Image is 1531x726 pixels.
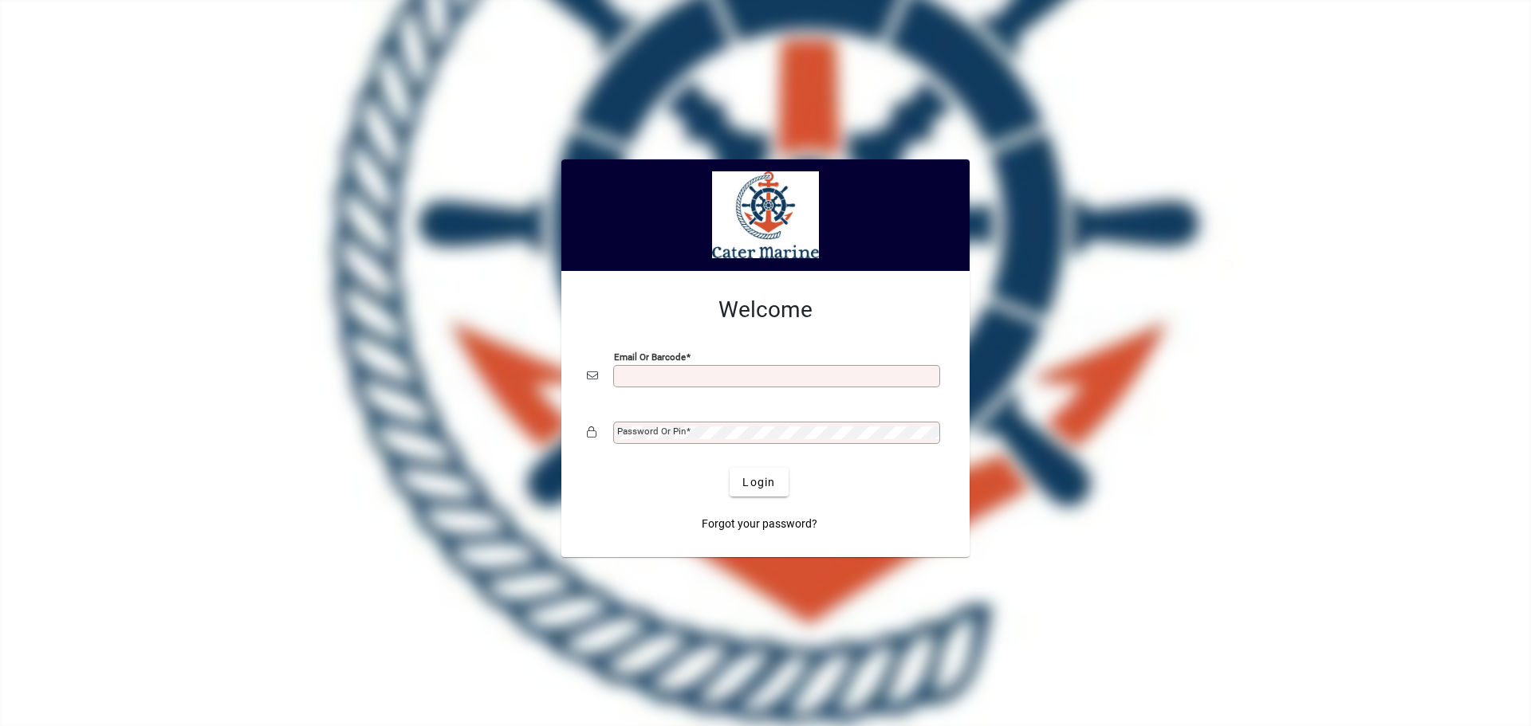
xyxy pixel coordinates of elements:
[730,468,788,496] button: Login
[695,509,824,538] a: Forgot your password?
[617,426,686,437] mat-label: Password or Pin
[702,516,817,532] span: Forgot your password?
[614,351,686,363] mat-label: Email or Barcode
[587,296,944,324] h2: Welcome
[742,474,775,491] span: Login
